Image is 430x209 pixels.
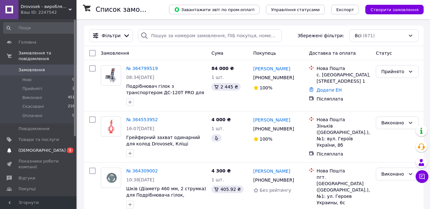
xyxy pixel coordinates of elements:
span: Оплачені [22,113,42,119]
a: № 364309002 [126,168,158,173]
a: № 364553952 [126,117,158,122]
span: Drovosek - виробляємо та продаємо техніку для лісових та садових господарств. [21,4,69,10]
span: Товари та послуги [18,137,59,143]
span: 0 [72,113,75,119]
div: Нова Пошта [317,116,371,123]
span: Покупець [253,51,276,56]
span: Всі [355,32,361,39]
h1: Список замовлень [96,6,160,13]
span: Управління статусами [271,7,320,12]
span: Повідомлення [18,126,49,132]
div: пгт. [GEOGRAPHIC_DATA] ([GEOGRAPHIC_DATA].), №1: ул. Героев Украины, 6с [317,174,371,206]
div: Виконано [381,171,405,178]
img: Фото товару [101,119,121,134]
span: Прийняті [22,86,42,92]
span: 2 [72,86,75,92]
button: Управління статусами [266,5,325,14]
span: Замовлення та повідомлення [18,50,77,62]
a: [PERSON_NAME] [253,168,290,174]
span: 1 [67,148,73,153]
div: Нова Пошта [317,65,371,72]
button: Завантажити звіт по пром-оплаті [169,5,259,14]
a: № 364799519 [126,66,158,71]
span: Покупці [18,186,36,192]
img: Фото товару [101,68,121,83]
span: 10:38[DATE] [126,177,154,182]
button: Експорт [331,5,359,14]
span: [DEMOGRAPHIC_DATA] [18,148,66,153]
div: Зіньків ([GEOGRAPHIC_DATA].), №1: вул. Героїв України, 8б [317,123,371,148]
span: 4 000 ₴ [211,117,231,122]
span: Замовлення [18,67,45,73]
span: 218 [68,104,75,109]
a: Фото товару [101,168,121,188]
a: [PERSON_NAME] [253,117,290,123]
a: Додати ЕН [317,87,342,93]
span: 16:07[DATE] [126,126,154,131]
span: Відгуки [18,175,35,181]
span: 0 [72,77,75,83]
span: Cума [211,51,223,56]
span: 100% [260,85,273,90]
div: [PHONE_NUMBER] [252,124,295,133]
a: Створити замовлення [359,7,424,12]
span: 1 шт. [211,126,224,131]
div: Ваш ID: 2247542 [21,10,77,15]
span: Замовлення [101,51,129,56]
div: Прийнято [381,68,405,75]
img: Фото товару [101,172,121,184]
div: [PHONE_NUMBER] [252,73,295,82]
a: Фото товару [101,65,121,86]
span: Експорт [336,7,354,12]
div: [PHONE_NUMBER] [252,176,295,185]
div: Виконано [381,119,405,126]
input: Пошук [3,22,75,34]
div: 405.92 ₴ [211,185,243,193]
span: Фільтри [102,32,120,39]
div: с. [GEOGRAPHIC_DATA], [STREET_ADDRESS] 1 [317,72,371,84]
span: 4 300 ₴ [211,168,231,173]
div: 2 445 ₴ [211,83,240,91]
span: Без рейтингу [260,188,291,193]
a: Грейферний захват одинарний для колод Drovosek, Кліщі захоплення/Захват для лісу/Кліщі для колод [126,135,206,159]
span: Скасовані [22,104,44,109]
span: 100% [260,136,273,142]
span: (671) [363,33,375,38]
span: 1 шт. [211,75,224,80]
button: Створити замовлення [365,5,424,14]
span: Збережені фільтри: [298,32,344,39]
span: Завантажити звіт по пром-оплаті [174,7,254,12]
span: 84 000 ₴ [211,66,234,71]
div: Нова Пошта [317,168,371,174]
span: Головна [18,39,36,45]
span: Показники роботи компанії [18,158,59,170]
a: Подрібнювач гілок з транспортером ДС-120Т PRO для трактора (конвейерна стрічка 2 м) [126,84,204,108]
a: [PERSON_NAME] [253,66,290,72]
span: Створити замовлення [370,7,419,12]
span: Нові [22,77,32,83]
input: Пошук за номером замовлення, ПІБ покупця, номером телефону, Email, номером накладної [138,29,281,42]
button: Чат з покупцем [416,170,428,183]
span: Виконані [22,95,42,101]
span: Статус [376,51,392,56]
span: 451 [68,95,75,101]
a: Фото товару [101,116,121,137]
div: Післяплата [317,96,371,102]
div: Післяплата [317,151,371,157]
span: 08:34[DATE] [126,75,154,80]
span: 1 шт. [211,177,224,182]
span: Доставка та оплата [309,51,356,56]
